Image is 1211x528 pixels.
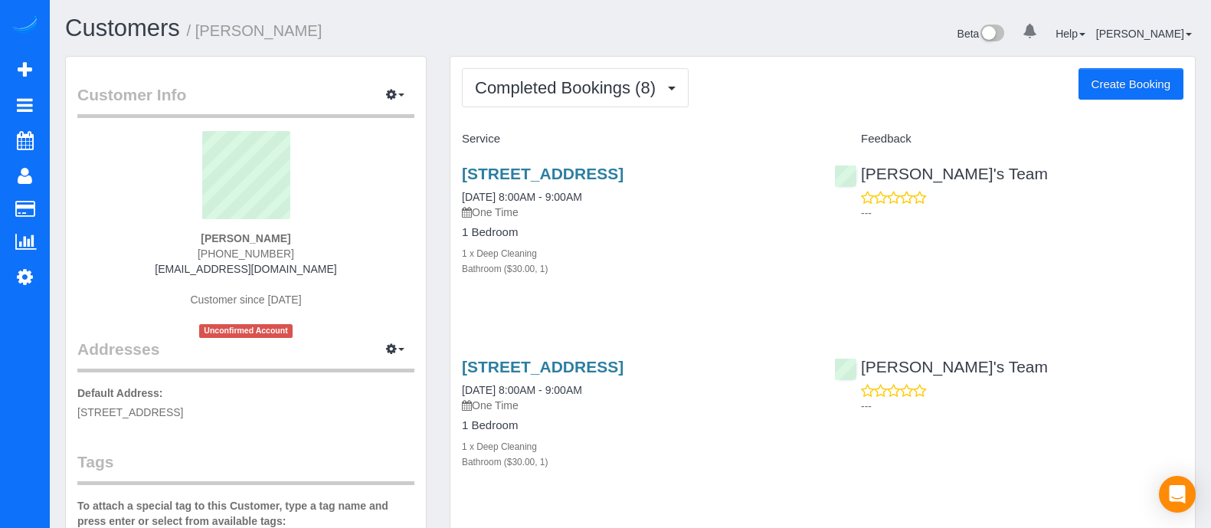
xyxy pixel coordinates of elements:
[462,68,689,107] button: Completed Bookings (8)
[462,205,811,220] p: One Time
[155,263,336,275] a: [EMAIL_ADDRESS][DOMAIN_NAME]
[190,294,301,306] span: Customer since [DATE]
[77,451,414,485] legend: Tags
[198,248,294,260] span: [PHONE_NUMBER]
[9,15,40,37] img: Automaid Logo
[834,358,1048,376] a: [PERSON_NAME]'s Team
[187,22,322,39] small: / [PERSON_NAME]
[462,457,548,467] small: Bathroom ($30.00, 1)
[462,384,582,396] a: [DATE] 8:00AM - 9:00AM
[1096,28,1192,40] a: [PERSON_NAME]
[861,398,1183,414] p: ---
[834,165,1048,182] a: [PERSON_NAME]'s Team
[462,398,811,413] p: One Time
[475,78,663,97] span: Completed Bookings (8)
[462,264,548,274] small: Bathroom ($30.00, 1)
[77,84,414,118] legend: Customer Info
[462,419,811,432] h4: 1 Bedroom
[462,248,537,259] small: 1 x Deep Cleaning
[77,406,183,418] span: [STREET_ADDRESS]
[834,133,1183,146] h4: Feedback
[462,165,624,182] a: [STREET_ADDRESS]
[1078,68,1183,100] button: Create Booking
[979,25,1004,44] img: New interface
[462,226,811,239] h4: 1 Bedroom
[957,28,1005,40] a: Beta
[861,205,1183,221] p: ---
[201,232,290,244] strong: [PERSON_NAME]
[77,385,163,401] label: Default Address:
[199,324,293,337] span: Unconfirmed Account
[462,191,582,203] a: [DATE] 8:00AM - 9:00AM
[65,15,180,41] a: Customers
[1056,28,1085,40] a: Help
[462,358,624,376] a: [STREET_ADDRESS]
[1159,476,1196,513] div: Open Intercom Messenger
[462,133,811,146] h4: Service
[462,441,537,452] small: 1 x Deep Cleaning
